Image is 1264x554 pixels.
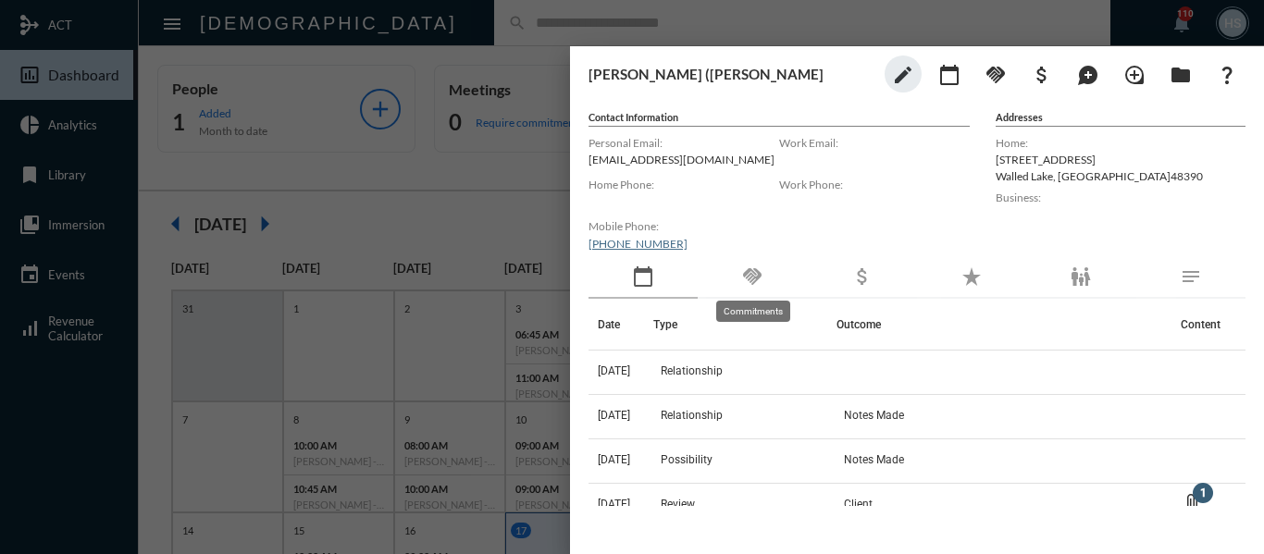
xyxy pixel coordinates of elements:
[589,153,779,166] p: [EMAIL_ADDRESS][DOMAIN_NAME]
[1208,55,1245,92] button: What If?
[598,364,630,377] span: [DATE]
[938,64,960,86] mat-icon: calendar_today
[996,136,1245,150] label: Home:
[589,299,653,351] th: Date
[661,409,723,422] span: Relationship
[661,498,695,511] span: Review
[844,409,904,422] span: Notes Made
[589,111,970,127] h5: Contact Information
[653,299,837,351] th: Type
[741,265,763,288] mat-icon: handshake
[632,265,654,288] mat-icon: calendar_today
[661,364,723,377] span: Relationship
[1070,265,1092,288] mat-icon: family_restroom
[977,55,1014,92] button: Add Commitment
[1077,64,1099,86] mat-icon: maps_ugc
[589,178,779,191] label: Home Phone:
[1181,493,1203,515] mat-icon: Open Content List
[1023,55,1060,92] button: Add Business
[1170,64,1192,86] mat-icon: folder
[844,498,873,511] span: Client
[716,301,790,322] div: Commitments
[1180,265,1202,288] mat-icon: notes
[589,237,688,251] a: [PHONE_NUMBER]
[598,453,630,466] span: [DATE]
[661,453,713,466] span: Possibility
[931,55,968,92] button: Add meeting
[836,299,1171,351] th: Outcome
[996,153,1245,166] p: [STREET_ADDRESS]
[985,64,1007,86] mat-icon: handshake
[892,64,914,86] mat-icon: edit
[996,169,1245,183] p: Walled Lake , [GEOGRAPHIC_DATA] 48390
[851,265,874,288] mat-icon: attach_money
[844,453,904,466] span: Notes Made
[1171,299,1245,351] th: Content
[996,191,1245,204] label: Business:
[1070,55,1107,92] button: Add Mention
[598,409,630,422] span: [DATE]
[589,66,875,82] h3: [PERSON_NAME] ([PERSON_NAME]
[1123,64,1146,86] mat-icon: loupe
[1031,64,1053,86] mat-icon: attach_money
[1116,55,1153,92] button: Add Introduction
[996,111,1245,127] h5: Addresses
[779,136,970,150] label: Work Email:
[589,219,779,233] label: Mobile Phone:
[779,178,970,191] label: Work Phone:
[598,498,630,511] span: [DATE]
[885,55,922,92] button: edit person
[960,265,983,288] mat-icon: star_rate
[1216,64,1238,86] mat-icon: question_mark
[1162,55,1199,92] button: Archives
[589,136,779,150] label: Personal Email:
